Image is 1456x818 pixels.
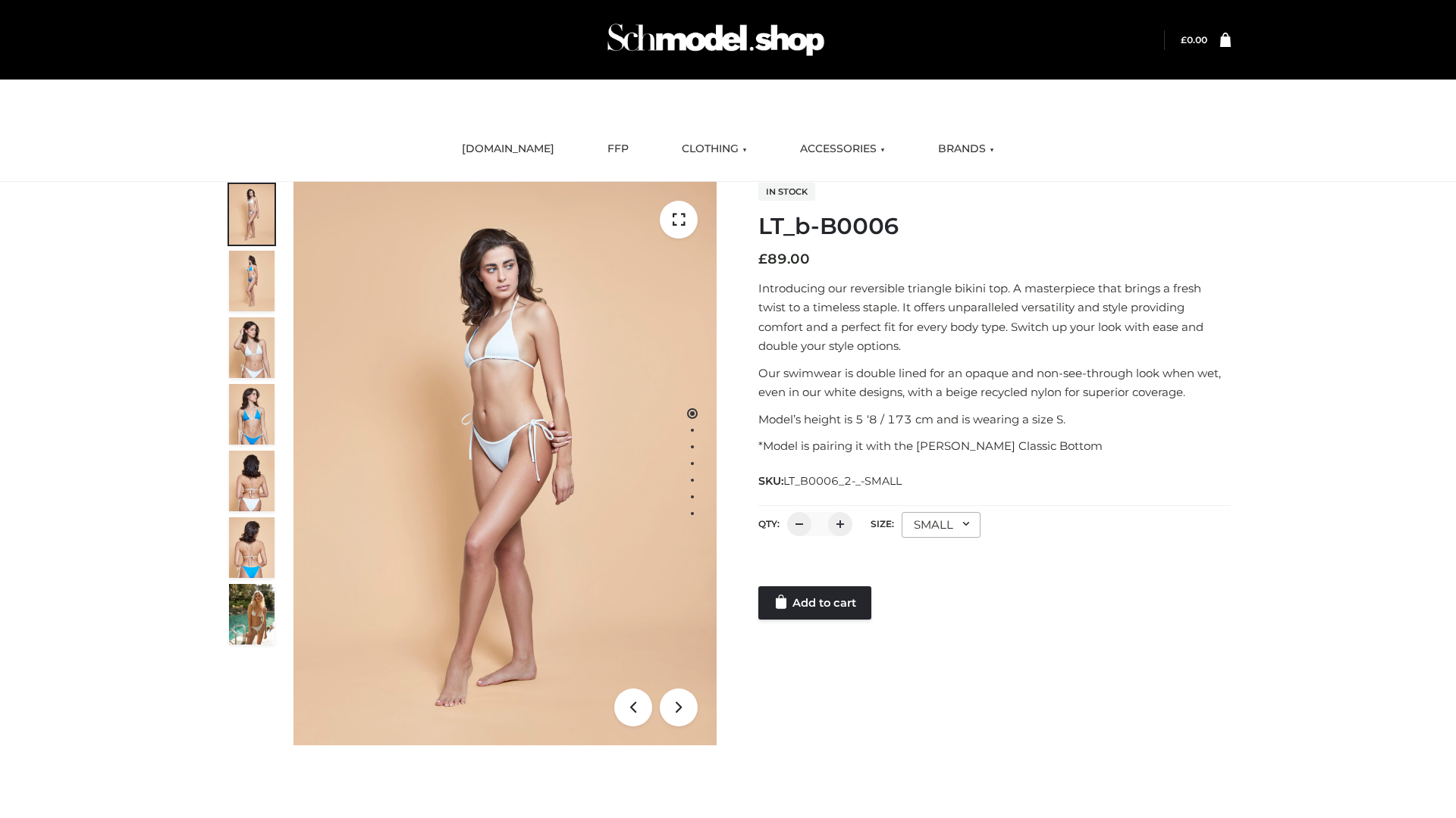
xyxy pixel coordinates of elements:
[758,183,815,201] span: In stock
[871,518,894,529] label: Size:
[293,182,717,745] img: ArielClassicBikiniTop_CloudNine_AzureSky_OW114ECO_1
[1181,34,1207,45] a: £0.00
[229,584,275,645] img: Arieltop_CloudNine_AzureSky2.jpg
[758,518,780,529] label: QTY:
[758,251,810,267] bdi: 89.00
[758,213,1231,240] h1: LT_b-B0006
[789,133,896,166] a: ACCESSORIES
[1181,34,1207,45] bdi: 0.00
[596,133,640,166] a: FFP
[670,133,758,166] a: CLOTHING
[229,184,275,245] img: ArielClassicBikiniTop_CloudNine_AzureSky_OW114ECO_1-scaled.jpg
[229,251,275,311] img: ArielClassicBikiniTop_CloudNine_AzureSky_OW114ECO_2-scaled.jpg
[1181,34,1187,45] span: £
[229,384,275,445] img: ArielClassicBikiniTop_CloudNine_AzureSky_OW114ECO_4-scaled.jpg
[927,133,1006,166] a: BRANDS
[758,364,1231,402] p: Our swimwear is double lined for an opaque and non-see-through look when wet, even in our white d...
[602,10,830,70] img: Schmodel Admin 964
[758,410,1231,429] p: Model’s height is 5 ‘8 / 173 cm and is wearing a size S.
[758,586,871,620] a: Add to cart
[229,517,275,578] img: ArielClassicBikiniTop_CloudNine_AzureSky_OW114ECO_8-scaled.jpg
[783,474,902,488] span: LT_B0006_2-_-SMALL
[902,512,981,538] div: SMALL
[758,251,767,267] span: £
[758,279,1231,356] p: Introducing our reversible triangle bikini top. A masterpiece that brings a fresh twist to a time...
[758,436,1231,456] p: *Model is pairing it with the [PERSON_NAME] Classic Bottom
[450,133,566,166] a: [DOMAIN_NAME]
[229,317,275,378] img: ArielClassicBikiniTop_CloudNine_AzureSky_OW114ECO_3-scaled.jpg
[229,451,275,511] img: ArielClassicBikiniTop_CloudNine_AzureSky_OW114ECO_7-scaled.jpg
[758,472,903,490] span: SKU:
